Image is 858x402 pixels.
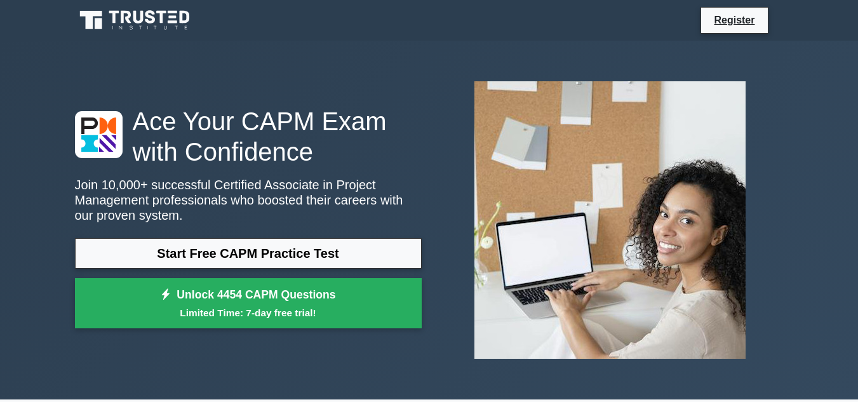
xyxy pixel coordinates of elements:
[75,278,422,329] a: Unlock 4454 CAPM QuestionsLimited Time: 7-day free trial!
[91,305,406,320] small: Limited Time: 7-day free trial!
[706,12,762,28] a: Register
[75,238,422,269] a: Start Free CAPM Practice Test
[75,177,422,223] p: Join 10,000+ successful Certified Associate in Project Management professionals who boosted their...
[75,106,422,167] h1: Ace Your CAPM Exam with Confidence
